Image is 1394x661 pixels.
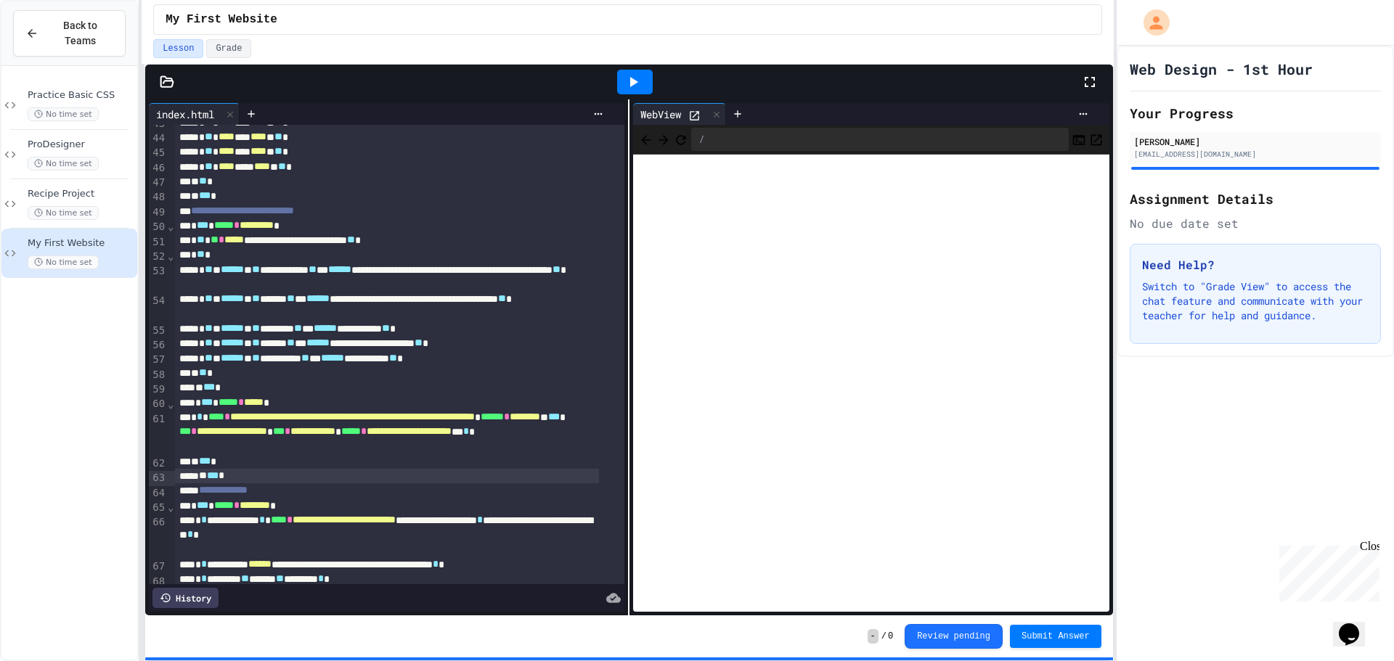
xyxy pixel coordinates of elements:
[1333,603,1379,646] iframe: chat widget
[1010,625,1101,648] button: Submit Answer
[149,176,167,190] div: 47
[639,130,653,148] span: Back
[28,107,99,121] span: No time set
[1130,215,1381,232] div: No due date set
[149,338,167,353] div: 56
[1273,540,1379,602] iframe: chat widget
[1022,631,1090,642] span: Submit Answer
[149,559,167,574] div: 67
[167,250,174,262] span: Fold line
[881,631,886,642] span: /
[149,456,167,471] div: 62
[1072,131,1086,148] button: Console
[888,631,893,642] span: 0
[149,131,167,146] div: 44
[1128,6,1173,39] div: My Account
[167,398,174,410] span: Fold line
[149,294,167,324] div: 54
[28,237,134,250] span: My First Website
[149,515,167,559] div: 66
[167,501,174,513] span: Fold line
[1134,149,1377,160] div: [EMAIL_ADDRESS][DOMAIN_NAME]
[149,107,221,122] div: index.html
[868,629,879,644] span: -
[633,155,1109,612] iframe: Web Preview
[206,39,251,58] button: Grade
[28,188,134,200] span: Recipe Project
[149,368,167,382] div: 58
[1089,131,1104,148] button: Open in new tab
[47,18,113,49] span: Back to Teams
[28,139,134,151] span: ProDesigner
[149,575,167,589] div: 68
[28,206,99,220] span: No time set
[28,255,99,269] span: No time set
[28,89,134,102] span: Practice Basic CSS
[149,397,167,411] div: 60
[153,39,203,58] button: Lesson
[656,130,671,148] span: Forward
[149,471,167,485] div: 63
[633,107,688,122] div: WebView
[149,501,167,515] div: 65
[149,264,167,294] div: 53
[152,588,219,608] div: History
[905,624,1003,649] button: Review pending
[149,235,167,250] div: 51
[6,6,100,92] div: Chat with us now!Close
[149,146,167,160] div: 45
[149,486,167,501] div: 64
[1130,103,1381,123] h2: Your Progress
[149,190,167,205] div: 48
[633,103,726,125] div: WebView
[167,221,174,232] span: Fold line
[149,103,240,125] div: index.html
[149,353,167,367] div: 57
[1130,59,1313,79] h1: Web Design - 1st Hour
[149,382,167,397] div: 59
[149,324,167,338] div: 55
[149,412,167,456] div: 61
[13,10,126,57] button: Back to Teams
[149,161,167,176] div: 46
[1142,279,1369,323] p: Switch to "Grade View" to access the chat feature and communicate with your teacher for help and ...
[1130,189,1381,209] h2: Assignment Details
[1134,135,1377,148] div: [PERSON_NAME]
[149,205,167,220] div: 49
[166,11,277,28] span: My First Website
[1142,256,1369,274] h3: Need Help?
[28,157,99,171] span: No time set
[149,250,167,264] div: 52
[149,220,167,234] div: 50
[691,128,1068,151] div: /
[674,131,688,148] button: Refresh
